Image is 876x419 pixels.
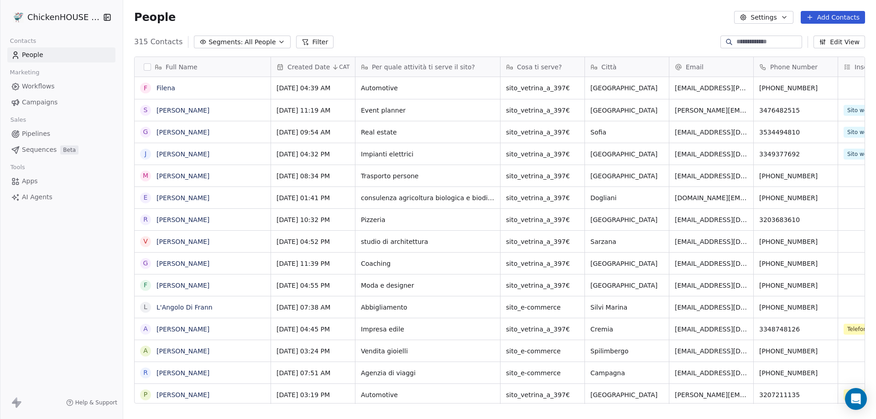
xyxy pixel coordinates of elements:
[506,390,579,399] span: sito_vetrina_a_397€
[361,171,495,181] span: Trasporto persone
[245,37,276,47] span: All People
[759,281,832,290] span: [PHONE_NUMBER]
[675,368,748,378] span: [EMAIL_ADDRESS][DOMAIN_NAME]
[13,12,24,23] img: 4.jpg
[276,83,349,93] span: [DATE] 04:39 AM
[276,281,349,290] span: [DATE] 04:55 PM
[675,106,748,115] span: [PERSON_NAME][EMAIL_ADDRESS][PERSON_NAME][DOMAIN_NAME]
[361,259,495,268] span: Coaching
[506,325,579,334] span: sito_vetrina_a_397€
[675,171,748,181] span: [EMAIL_ADDRESS][DOMAIN_NAME]
[506,193,579,202] span: sito_vetrina_a_397€
[276,368,349,378] span: [DATE] 07:51 AM
[590,347,663,356] span: Spilimbergo
[845,388,867,410] div: Open Intercom Messenger
[6,34,40,48] span: Contacts
[156,216,209,223] a: [PERSON_NAME]
[276,171,349,181] span: [DATE] 08:34 PM
[156,238,209,245] a: [PERSON_NAME]
[361,128,495,137] span: Real estate
[361,83,495,93] span: Automotive
[22,98,57,107] span: Campaigns
[276,193,349,202] span: [DATE] 01:41 PM
[156,260,209,267] a: [PERSON_NAME]
[156,369,209,377] a: [PERSON_NAME]
[156,347,209,355] a: [PERSON_NAME]
[22,176,38,186] span: Apps
[813,36,865,48] button: Edit View
[355,57,500,77] div: Per quale attività ti serve il sito?
[66,399,117,406] a: Help & Support
[590,281,663,290] span: [GEOGRAPHIC_DATA]
[156,150,209,158] a: [PERSON_NAME]
[506,237,579,246] span: sito_vetrina_a_397€
[844,149,875,160] span: Sito web
[506,259,579,268] span: sito_vetrina_a_397€
[156,129,209,136] a: [PERSON_NAME]
[276,347,349,356] span: [DATE] 03:24 PM
[276,259,349,268] span: [DATE] 11:39 PM
[156,107,209,114] a: [PERSON_NAME]
[590,106,663,115] span: [GEOGRAPHIC_DATA]
[590,150,663,159] span: [GEOGRAPHIC_DATA]
[22,145,57,155] span: Sequences
[144,280,147,290] div: F
[506,150,579,159] span: sito_vetrina_a_397€
[501,57,584,77] div: Cosa ti serve?
[144,105,148,115] div: S
[287,62,330,72] span: Created Date
[759,259,832,268] span: [PHONE_NUMBER]
[759,303,832,312] span: [PHONE_NUMBER]
[361,215,495,224] span: Pizzeria
[590,215,663,224] span: [GEOGRAPHIC_DATA]
[372,62,475,72] span: Per quale attività ti serve il sito?
[361,303,495,312] span: Abbigliamento
[601,62,616,72] span: Città
[144,83,147,93] div: F
[506,215,579,224] span: sito_vetrina_a_397€
[143,346,148,356] div: A
[156,391,209,398] a: [PERSON_NAME]
[144,302,147,312] div: L
[276,150,349,159] span: [DATE] 04:32 PM
[770,62,818,72] span: Phone Number
[156,194,209,202] a: [PERSON_NAME]
[276,237,349,246] span: [DATE] 04:52 PM
[145,149,146,159] div: J
[759,193,832,202] span: [PHONE_NUMBER]
[143,171,148,181] div: M
[6,160,29,174] span: Tools
[7,79,115,94] a: Workflows
[675,215,748,224] span: [EMAIL_ADDRESS][DOMAIN_NAME]
[60,145,78,155] span: Beta
[361,106,495,115] span: Event planner
[361,390,495,399] span: Automotive
[675,347,748,356] span: [EMAIL_ADDRESS][DOMAIN_NAME]
[276,215,349,224] span: [DATE] 10:32 PM
[675,390,748,399] span: [PERSON_NAME][EMAIL_ADDRESS][DOMAIN_NAME]
[135,57,271,77] div: Full Name
[143,324,148,334] div: A
[7,174,115,189] a: Apps
[675,193,748,202] span: [DOMAIN_NAME][EMAIL_ADDRESS][DOMAIN_NAME]
[759,106,832,115] span: 3476482515
[276,106,349,115] span: [DATE] 11:19 AM
[759,83,832,93] span: [PHONE_NUMBER]
[361,347,495,356] span: Vendita gioielli
[11,10,97,25] button: ChickenHOUSE snc
[506,128,579,137] span: sito_vetrina_a_397€
[166,62,198,72] span: Full Name
[143,215,148,224] div: R
[271,57,355,77] div: Created DateCAT
[590,193,663,202] span: Dogliani
[590,171,663,181] span: [GEOGRAPHIC_DATA]
[759,128,832,137] span: 3534494810
[7,95,115,110] a: Campaigns
[296,36,334,48] button: Filter
[339,63,349,71] span: CAT
[675,303,748,312] span: [EMAIL_ADDRESS][DOMAIN_NAME]
[675,281,748,290] span: [EMAIL_ADDRESS][DOMAIN_NAME]
[844,127,875,138] span: Sito web
[686,62,704,72] span: Email
[801,11,865,24] button: Add Contacts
